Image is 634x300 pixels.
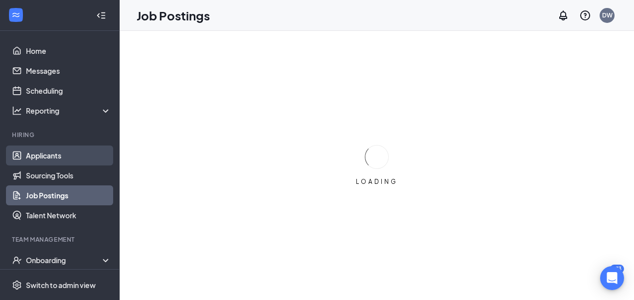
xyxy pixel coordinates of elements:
[26,205,111,225] a: Talent Network
[11,10,21,20] svg: WorkstreamLogo
[557,9,569,21] svg: Notifications
[602,11,613,19] div: DW
[26,41,111,61] a: Home
[12,235,109,244] div: Team Management
[26,280,96,290] div: Switch to admin view
[12,255,22,265] svg: UserCheck
[352,177,402,186] div: LOADING
[12,106,22,116] svg: Analysis
[600,266,624,290] div: Open Intercom Messenger
[26,81,111,101] a: Scheduling
[96,10,106,20] svg: Collapse
[26,106,112,116] div: Reporting
[26,165,111,185] a: Sourcing Tools
[610,265,624,273] div: 173
[12,280,22,290] svg: Settings
[26,255,103,265] div: Onboarding
[26,185,111,205] a: Job Postings
[26,61,111,81] a: Messages
[137,7,210,24] h1: Job Postings
[579,9,591,21] svg: QuestionInfo
[12,131,109,139] div: Hiring
[26,146,111,165] a: Applicants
